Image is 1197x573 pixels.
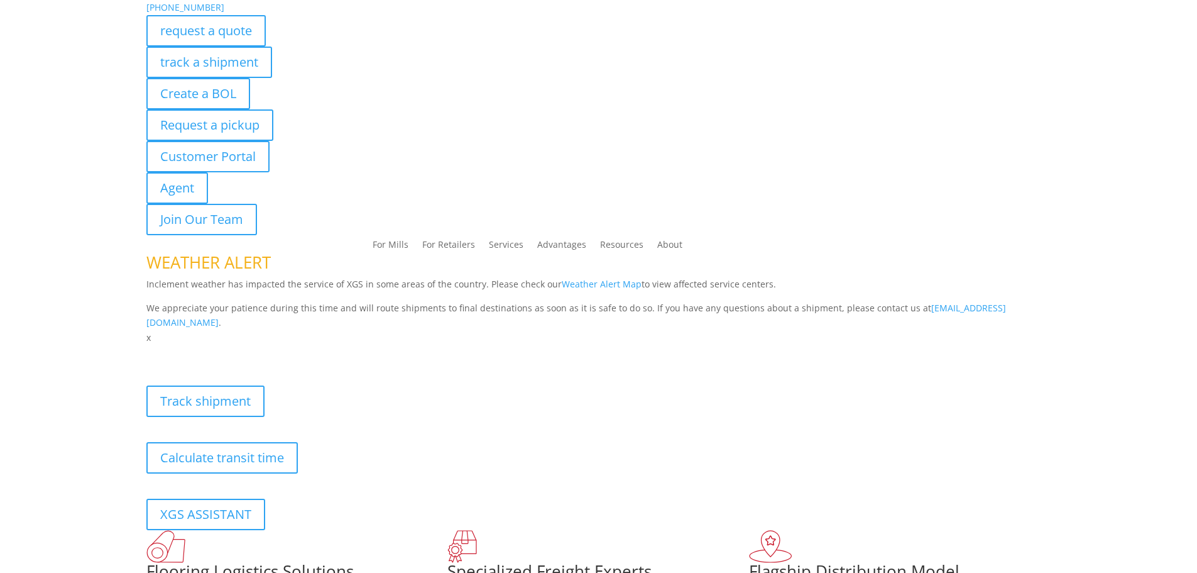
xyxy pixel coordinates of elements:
a: track a shipment [146,47,272,78]
a: Customer Portal [146,141,270,172]
a: Weather Alert Map [562,278,642,290]
a: For Retailers [422,240,475,254]
a: Create a BOL [146,78,250,109]
a: Advantages [537,240,586,254]
a: Join Our Team [146,204,257,235]
img: xgs-icon-total-supply-chain-intelligence-red [146,530,185,563]
p: Inclement weather has impacted the service of XGS in some areas of the country. Please check our ... [146,277,1051,301]
a: For Mills [373,240,408,254]
p: We appreciate your patience during this time and will route shipments to final destinations as so... [146,301,1051,331]
a: Resources [600,240,643,254]
a: request a quote [146,15,266,47]
a: Track shipment [146,386,265,417]
b: Visibility, transparency, and control for your entire supply chain. [146,347,427,359]
img: xgs-icon-focused-on-flooring-red [447,530,477,563]
img: xgs-icon-flagship-distribution-model-red [749,530,792,563]
a: Agent [146,172,208,204]
a: XGS ASSISTANT [146,499,265,530]
a: Calculate transit time [146,442,298,474]
a: Request a pickup [146,109,273,141]
a: [PHONE_NUMBER] [146,1,224,13]
span: WEATHER ALERT [146,251,271,274]
p: x [146,330,1051,345]
a: About [657,240,682,254]
a: Services [489,240,523,254]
